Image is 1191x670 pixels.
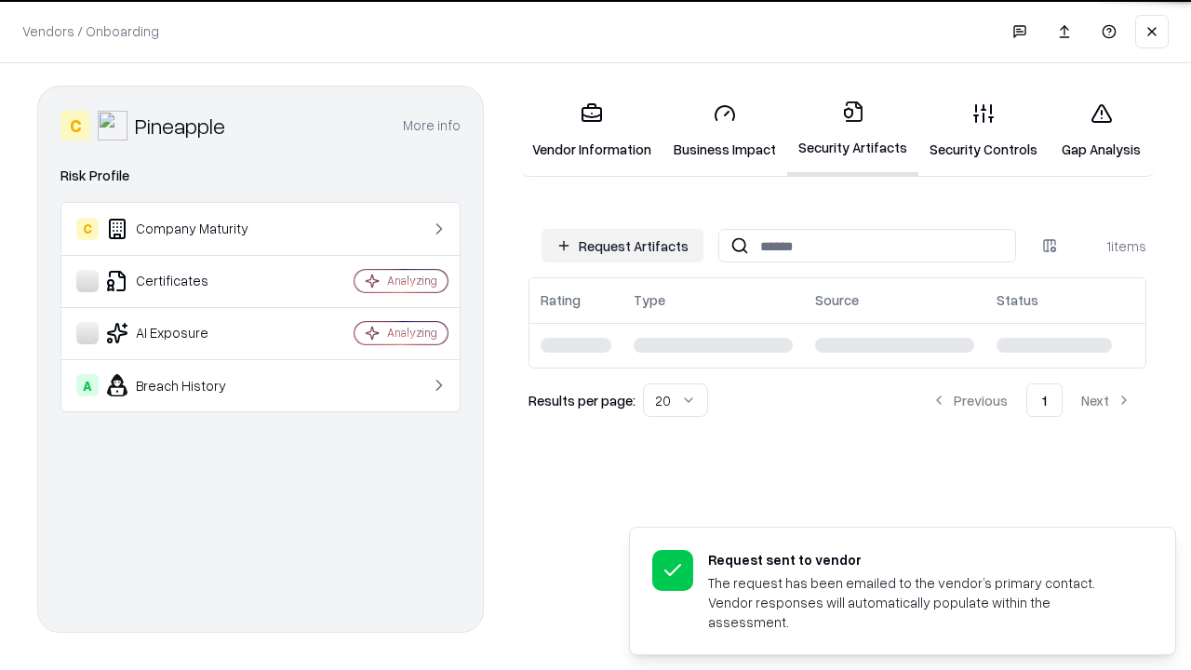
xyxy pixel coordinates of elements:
div: Analyzing [387,273,437,288]
a: Business Impact [662,87,787,174]
div: Risk Profile [60,165,461,187]
div: C [60,111,90,141]
div: Breach History [76,374,299,396]
p: Vendors / Onboarding [22,21,159,41]
a: Gap Analysis [1049,87,1154,174]
button: More info [403,109,461,142]
div: AI Exposure [76,322,299,344]
div: Company Maturity [76,218,299,240]
p: Results per page: [529,391,636,410]
nav: pagination [917,383,1146,417]
button: Request Artifacts [542,229,703,262]
button: 1 [1026,383,1063,417]
div: C [76,218,99,240]
div: The request has been emailed to the vendor’s primary contact. Vendor responses will automatically... [708,573,1131,632]
a: Security Controls [918,87,1049,174]
div: Rating [541,290,581,310]
div: Certificates [76,270,299,292]
div: A [76,374,99,396]
div: Status [997,290,1038,310]
div: Analyzing [387,325,437,341]
div: Pineapple [135,111,225,141]
div: 1 items [1072,236,1146,256]
div: Source [815,290,859,310]
div: Request sent to vendor [708,550,1131,569]
img: Pineapple [98,111,127,141]
div: Type [634,290,665,310]
a: Vendor Information [521,87,662,174]
a: Security Artifacts [787,86,918,176]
